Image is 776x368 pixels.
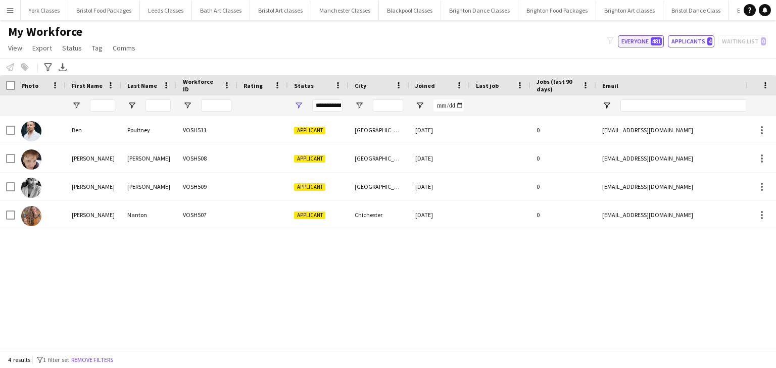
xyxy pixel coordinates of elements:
span: Export [32,43,52,52]
app-action-btn: Advanced filters [42,61,54,73]
div: [PERSON_NAME] [66,144,121,172]
span: Workforce ID [183,78,219,93]
div: [DATE] [409,144,470,172]
span: Applicant [294,183,325,191]
a: Tag [88,41,107,55]
button: Brighton Dance Classes [441,1,518,20]
button: Open Filter Menu [183,101,192,110]
button: Bristol Dance Class [663,1,729,20]
div: VOSH511 [177,116,237,144]
span: Last Name [127,82,157,89]
span: Status [294,82,314,89]
input: Joined Filter Input [433,99,464,112]
button: Bristol Food Packages [68,1,140,20]
span: Applicant [294,127,325,134]
div: 0 [530,144,596,172]
input: City Filter Input [373,99,403,112]
span: Jobs (last 90 days) [537,78,578,93]
span: Applicant [294,212,325,219]
button: Open Filter Menu [294,101,303,110]
span: Last job [476,82,499,89]
div: VOSH509 [177,173,237,200]
span: Status [62,43,82,52]
button: Applicants4 [668,35,714,47]
button: Leeds Classes [140,1,192,20]
img: Lisa Willner [21,149,41,170]
div: [GEOGRAPHIC_DATA] [349,116,409,144]
span: Applicant [294,155,325,163]
div: Poultney [121,116,177,144]
span: Comms [113,43,135,52]
input: Last Name Filter Input [145,99,171,112]
span: Joined [415,82,435,89]
div: [GEOGRAPHIC_DATA] [349,173,409,200]
span: 481 [651,37,662,45]
div: 0 [530,173,596,200]
div: Chichester [349,201,409,229]
span: 1 filter set [43,356,69,363]
app-action-btn: Export XLSX [57,61,69,73]
img: Penelope Nanton [21,206,41,226]
img: Natalie McFarlane [21,178,41,198]
div: [PERSON_NAME] [121,144,177,172]
button: Remove filters [69,354,115,365]
span: 4 [707,37,712,45]
div: 0 [530,116,596,144]
button: Manchester Classes [311,1,379,20]
div: [DATE] [409,201,470,229]
div: 0 [530,201,596,229]
div: [GEOGRAPHIC_DATA] [349,144,409,172]
div: [DATE] [409,173,470,200]
button: Open Filter Menu [72,101,81,110]
span: My Workforce [8,24,82,39]
a: View [4,41,26,55]
div: [PERSON_NAME] [121,173,177,200]
div: [DATE] [409,116,470,144]
span: View [8,43,22,52]
div: VOSH507 [177,201,237,229]
div: Nanton [121,201,177,229]
button: Open Filter Menu [602,101,611,110]
span: Email [602,82,618,89]
span: First Name [72,82,103,89]
span: Tag [92,43,103,52]
button: Bath Art Classes [192,1,250,20]
div: [PERSON_NAME] [66,201,121,229]
div: VOSH508 [177,144,237,172]
span: Photo [21,82,38,89]
button: Everyone481 [618,35,664,47]
button: York Classes [21,1,68,20]
button: Brighton Art classes [596,1,663,20]
button: Open Filter Menu [415,101,424,110]
a: Status [58,41,86,55]
div: Ben [66,116,121,144]
button: Open Filter Menu [355,101,364,110]
button: Open Filter Menu [127,101,136,110]
button: Bristol Art classes [250,1,311,20]
img: Ben Poultney [21,121,41,141]
span: Rating [244,82,263,89]
button: Blackpool Classes [379,1,441,20]
div: [PERSON_NAME] [66,173,121,200]
a: Export [28,41,56,55]
a: Comms [109,41,139,55]
input: First Name Filter Input [90,99,115,112]
input: Workforce ID Filter Input [201,99,231,112]
span: City [355,82,366,89]
button: Brighton Food Packages [518,1,596,20]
